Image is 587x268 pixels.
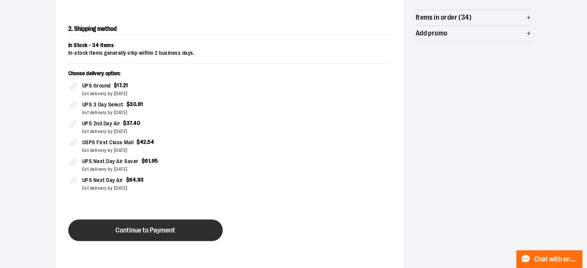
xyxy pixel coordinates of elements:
[147,139,154,145] span: 54
[129,177,136,183] span: 64
[68,49,391,57] div: In-stock items generally ship within 2 business days.
[68,100,78,110] input: UPS 3 Day Select$30.81Est delivery by [DATE]
[140,139,146,145] span: 42
[516,250,583,268] button: Chat with an Expert
[138,101,143,107] span: 81
[127,101,130,107] span: $
[150,158,152,164] span: .
[68,119,78,128] input: UPS 2nd Day Air$37.40Est delivery by [DATE]
[68,23,391,35] h2: 2. Shipping method
[82,81,111,90] span: UPS Ground
[115,227,175,234] span: Continue to Payment
[82,185,223,192] div: Est delivery by [DATE]
[132,120,134,126] span: .
[137,177,144,183] span: 93
[82,109,223,116] div: Est delivery by [DATE]
[82,119,120,128] span: UPS 2nd Day Air
[416,10,531,25] button: Items in order (34)
[130,101,136,107] span: 30
[127,120,132,126] span: 37
[126,177,130,183] span: $
[416,14,472,21] span: Items in order (34)
[146,139,148,145] span: .
[68,176,78,185] input: UPS Next Day Air$64.93Est delivery by [DATE]
[123,82,128,88] span: 21
[134,120,140,126] span: 40
[68,157,78,166] input: UPS Next Day Air Saver$61.95Est delivery by [DATE]
[82,157,139,166] span: UPS Next Day Air Saver
[416,26,531,41] button: Add promo
[68,138,78,147] input: USPS First Class Mail$42.54Est delivery by [DATE]
[82,100,123,109] span: UPS 3 Day Select
[68,42,391,49] div: In Stock - 34 items
[68,70,223,81] p: Choose delivery option:
[152,158,158,164] span: 95
[82,138,134,147] span: USPS First Class Mail
[68,81,78,91] input: UPS Ground$17.21Est delivery by [DATE]
[82,176,123,185] span: UPS Next Day Air
[82,128,223,135] div: Est delivery by [DATE]
[136,177,137,183] span: .
[136,101,138,107] span: .
[114,82,117,88] span: $
[82,166,223,173] div: Est delivery by [DATE]
[142,158,145,164] span: $
[416,30,448,37] span: Add promo
[82,90,223,97] div: Est delivery by [DATE]
[145,158,150,164] span: 61
[68,219,223,241] button: Continue to Payment
[122,82,123,88] span: .
[137,139,140,145] span: $
[82,147,223,154] div: Est delivery by [DATE]
[117,82,122,88] span: 17
[534,256,578,263] span: Chat with an Expert
[123,120,127,126] span: $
